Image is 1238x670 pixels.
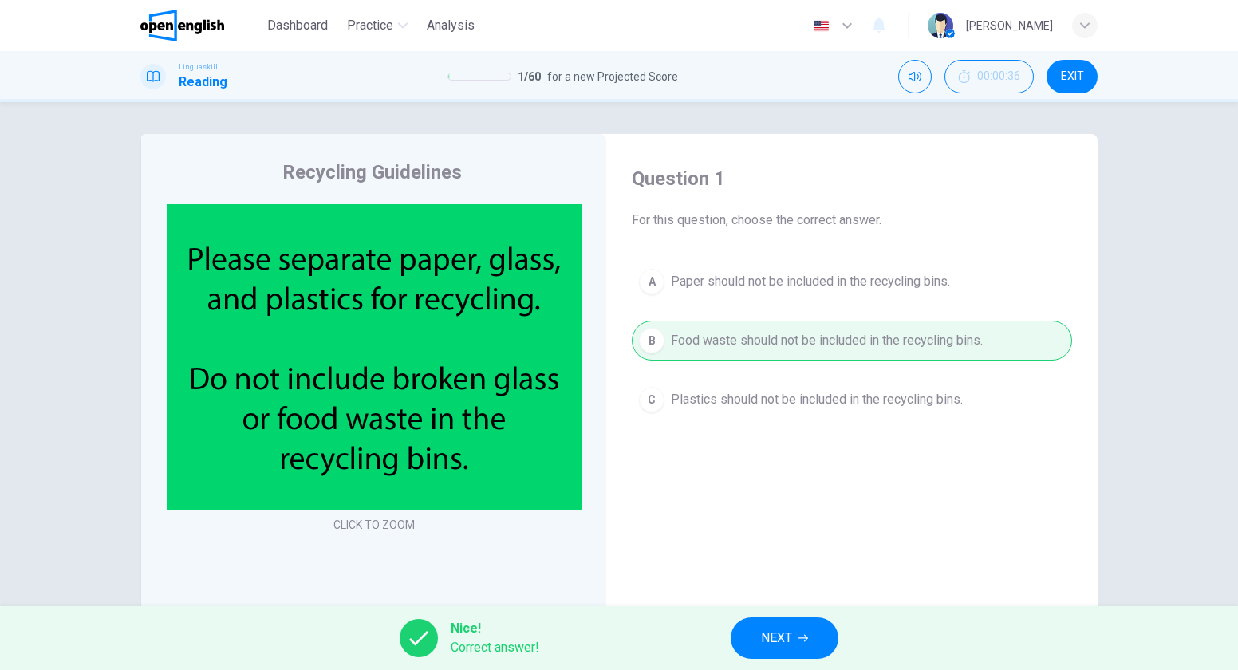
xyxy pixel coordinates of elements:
button: CLICK TO ZOOM [327,514,421,536]
div: [PERSON_NAME] [966,16,1053,35]
span: For this question, choose the correct answer. [632,211,1072,230]
button: Dashboard [261,11,334,40]
h4: Recycling Guidelines [282,160,462,185]
span: for a new Projected Score [547,67,678,86]
span: 00:00:36 [977,70,1020,83]
span: EXIT [1061,70,1084,83]
span: Analysis [427,16,475,35]
span: NEXT [761,627,792,649]
button: Analysis [420,11,481,40]
span: Practice [347,16,393,35]
span: Dashboard [267,16,328,35]
span: Linguaskill [179,61,218,73]
h1: Reading [179,73,227,92]
button: EXIT [1047,60,1098,93]
img: OpenEnglish logo [140,10,224,41]
div: Mute [898,60,932,93]
div: Hide [944,60,1034,93]
h4: Question 1 [632,166,1072,191]
button: 00:00:36 [944,60,1034,93]
button: Practice [341,11,414,40]
span: 1 / 60 [518,67,541,86]
img: Profile picture [928,13,953,38]
span: Nice! [451,619,539,638]
img: undefined [167,204,582,510]
a: OpenEnglish logo [140,10,261,41]
span: Correct answer! [451,638,539,657]
button: NEXT [731,617,838,659]
img: en [811,20,831,32]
